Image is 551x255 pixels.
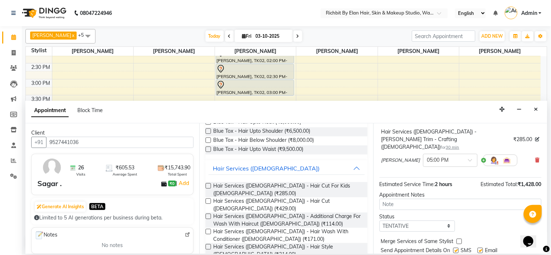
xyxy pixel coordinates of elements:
a: Add [178,179,190,188]
img: Admin [505,7,518,19]
span: Estimated Total: [481,181,518,188]
span: ₹285.00 [514,136,532,143]
span: Blue Tox - Hair Upto Waist (₹9,500.00) [213,145,303,155]
span: BETA [89,203,105,210]
span: Merge Services of Same Stylist [381,238,454,247]
span: ₹605.53 [116,164,134,172]
span: [PERSON_NAME] [215,47,296,56]
div: Client [31,129,194,137]
button: ADD NEW [480,31,505,41]
button: Hair Services ([DEMOGRAPHIC_DATA]) [208,162,365,175]
span: No notes [102,242,123,249]
img: logo [19,3,68,23]
span: Hair Services ([DEMOGRAPHIC_DATA]) - Hair Cut ([DEMOGRAPHIC_DATA]) (₹429.00) [213,197,362,213]
span: ₹1,428.00 [518,181,542,188]
span: Average Spent [113,172,137,177]
span: [PERSON_NAME] [134,47,215,56]
div: Hair Services ([DEMOGRAPHIC_DATA]) [213,164,320,173]
input: Search by Name/Mobile/Email/Code [46,137,194,148]
button: Generate AI Insights [35,202,86,212]
span: Hair Services ([DEMOGRAPHIC_DATA]) - Hair Cut For Kids ([DEMOGRAPHIC_DATA]) (₹285.00) [213,182,362,197]
i: Edit price [535,137,540,141]
span: [PERSON_NAME] [381,157,420,164]
span: | [176,179,190,188]
span: Admin [521,9,537,17]
button: Close [531,104,542,115]
span: Hair Services ([DEMOGRAPHIC_DATA]) - Additional Charge For Wash With Haircut ([DEMOGRAPHIC_DATA])... [213,213,362,228]
span: [PERSON_NAME] [32,32,71,38]
div: Stylist [26,47,52,54]
span: Visits [76,172,85,177]
span: 26 [78,164,84,172]
span: [PERSON_NAME] [296,47,377,56]
div: Appointment Notes [380,191,542,199]
span: ₹0 [168,181,176,186]
span: Fri [240,33,254,39]
div: 2:30 PM [30,63,52,71]
input: Search Appointment [412,30,475,42]
img: Hairdresser.png [490,156,498,165]
div: 3:00 PM [30,79,52,87]
span: Block Time [77,107,103,114]
span: Today [206,30,224,42]
div: Status [380,213,455,221]
div: Limited to 5 AI generations per business during beta. [34,214,191,222]
span: Estimated Service Time: [380,181,435,188]
img: avatar [41,157,62,178]
img: Interior.png [503,156,511,165]
span: 30 min [446,145,459,150]
div: [PERSON_NAME], TK02, 03:00 PM-03:30 PM, Hair Services ([DEMOGRAPHIC_DATA]) - Additional Charge Fo... [216,80,294,95]
button: +91 [31,137,46,148]
span: Appointment [31,104,69,117]
a: x [71,32,74,38]
span: Hair Services ([DEMOGRAPHIC_DATA]) - Hair Wash With Conditioner ([DEMOGRAPHIC_DATA]) (₹171.00) [213,228,362,243]
span: Blue Tox - Hair Below Shoulder (₹8,000.00) [213,136,314,145]
input: 2025-10-03 [254,31,290,42]
span: Notes [35,231,57,240]
span: Blue Tox - Hair Upto Shoulder (₹6,500.00) [213,127,310,136]
span: Total Spent [168,172,187,177]
span: 2 hours [435,181,453,188]
span: ADD NEW [482,33,503,39]
iframe: chat widget [520,226,544,248]
b: 08047224946 [80,3,112,23]
div: [PERSON_NAME], TK02, 02:30 PM-03:00 PM, Hair Services ([DEMOGRAPHIC_DATA]) - [PERSON_NAME] Trim -... [216,64,294,79]
span: [PERSON_NAME] [459,47,541,56]
div: Sagar . [37,178,62,189]
span: [PERSON_NAME] [378,47,459,56]
span: ₹15,743.90 [165,164,190,172]
div: Hair Services ([DEMOGRAPHIC_DATA]) - [PERSON_NAME] Trim - Crafting ([DEMOGRAPHIC_DATA]) [381,128,511,151]
small: for [441,145,459,150]
span: +5 [78,32,89,38]
span: [PERSON_NAME] [52,47,133,56]
div: 3:30 PM [30,95,52,103]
